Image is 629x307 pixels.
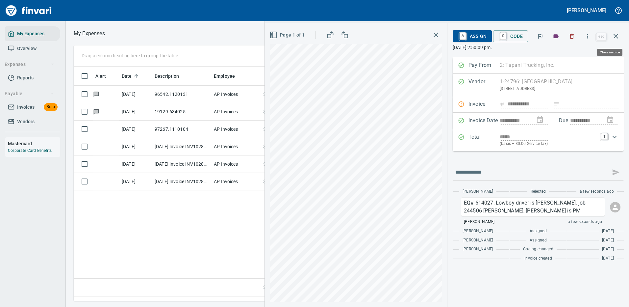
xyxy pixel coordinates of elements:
[152,155,211,173] td: [DATE] Invoice INV10288052 from [GEOGRAPHIC_DATA] (1-24796)
[530,228,546,235] span: Assigned
[268,29,307,41] button: Page 1 of 1
[2,58,57,70] button: Expenses
[263,126,266,132] span: $
[5,100,60,115] a: InvoicesBeta
[122,72,132,80] span: Date
[453,129,624,151] div: Expand
[5,41,60,56] a: Overview
[500,32,506,40] a: C
[152,121,211,138] td: 97267.1110104
[567,7,606,14] h5: [PERSON_NAME]
[119,103,152,121] td: [DATE]
[463,228,493,235] span: [PERSON_NAME]
[74,30,105,38] nav: breadcrumb
[211,173,261,190] td: AP Invoices
[152,173,211,190] td: [DATE] Invoice INV10288152 from [GEOGRAPHIC_DATA] (1-24796)
[468,133,500,147] p: Total
[4,3,53,18] img: Finvari
[601,133,608,140] a: T
[5,90,54,98] span: Payable
[263,178,266,185] span: $
[530,237,546,244] span: Assigned
[531,188,546,195] span: Rejected
[263,91,266,98] span: $
[95,72,106,80] span: Alert
[119,173,152,190] td: [DATE]
[263,108,266,115] span: $
[498,31,523,42] span: Code
[565,5,608,15] button: [PERSON_NAME]
[464,219,494,225] span: [PERSON_NAME]
[500,141,597,147] p: (basis + $0.00 Service tax)
[119,138,152,155] td: [DATE]
[271,31,305,39] span: Page 1 of 1
[5,114,60,129] a: Vendors
[263,284,266,291] span: $
[463,188,493,195] span: [PERSON_NAME]
[5,70,60,85] a: Reports
[93,109,100,114] span: Has messages
[596,33,606,40] a: esc
[453,44,624,51] p: [DATE] 2:50:09 pm.
[155,72,188,80] span: Description
[460,32,466,40] a: A
[44,103,58,111] span: Beta
[2,88,57,100] button: Payable
[211,86,261,103] td: AP Invoices
[463,246,493,253] span: [PERSON_NAME]
[580,188,614,195] span: a few seconds ago
[602,246,614,253] span: [DATE]
[493,30,528,42] button: CCode
[461,198,605,216] div: Click for options
[5,26,60,41] a: My Expenses
[608,164,624,180] span: This records your message into the invoice and notifies anyone mentioned
[565,29,579,43] button: Discard
[74,30,105,38] p: My Expenses
[119,86,152,103] td: [DATE]
[152,138,211,155] td: [DATE] Invoice INV10289885 from [GEOGRAPHIC_DATA] (1-24796)
[95,72,114,80] span: Alert
[155,72,179,80] span: Description
[8,148,52,153] a: Corporate Card Benefits
[524,255,552,262] span: Invoice created
[602,237,614,244] span: [DATE]
[458,31,487,42] span: Assign
[119,155,152,173] td: [DATE]
[119,121,152,138] td: [DATE]
[17,118,35,126] span: Vendors
[122,72,140,80] span: Date
[453,30,492,42] button: AAssign
[263,143,266,150] span: $
[8,140,60,147] h6: Mastercard
[152,86,211,103] td: 96542.1120131
[214,72,243,80] span: Employee
[568,219,602,225] span: a few seconds ago
[211,121,261,138] td: AP Invoices
[602,255,614,262] span: [DATE]
[17,44,37,53] span: Overview
[17,103,35,111] span: Invoices
[533,29,547,43] button: Flag
[17,30,44,38] span: My Expenses
[17,74,34,82] span: Reports
[93,92,100,96] span: Has messages
[211,155,261,173] td: AP Invoices
[211,138,261,155] td: AP Invoices
[5,60,54,69] span: Expenses
[523,246,553,253] span: Coding changed
[214,72,235,80] span: Employee
[211,103,261,121] td: AP Invoices
[82,52,178,59] p: Drag a column heading here to group the table
[580,29,595,43] button: More
[549,29,563,43] button: Labels
[463,237,493,244] span: [PERSON_NAME]
[464,199,602,215] p: EQ# 614027, Lowboy driver is [PERSON_NAME], job 244506 [PERSON_NAME], [PERSON_NAME] is PM
[602,228,614,235] span: [DATE]
[152,103,211,121] td: 19129.634025
[263,161,266,167] span: $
